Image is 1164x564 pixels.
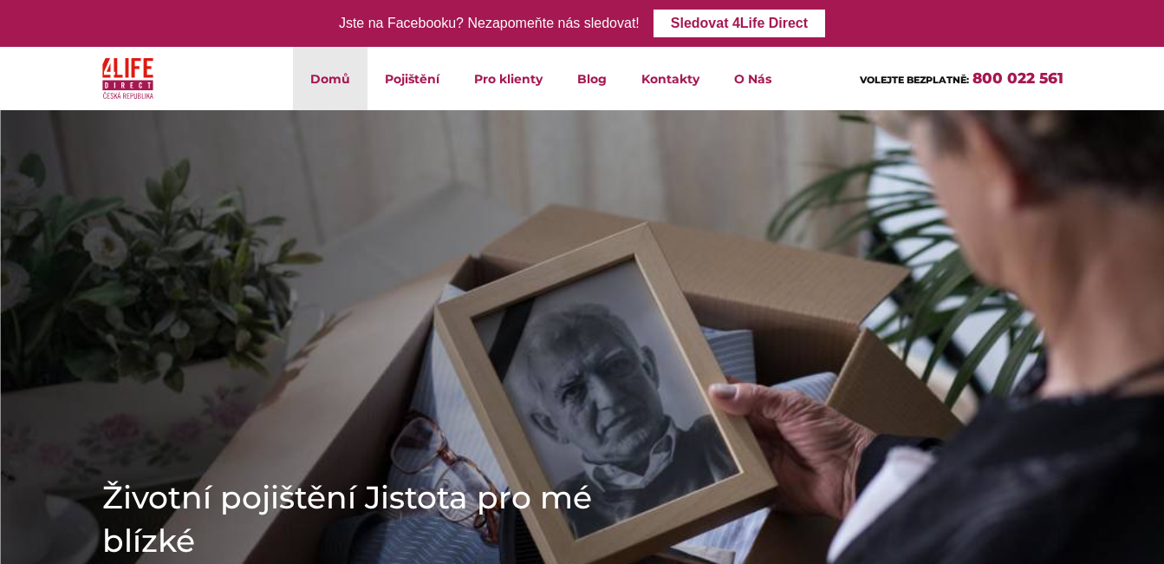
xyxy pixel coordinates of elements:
a: Domů [293,47,367,110]
h1: Životní pojištění Jistota pro mé blízké [102,475,622,562]
div: Jste na Facebooku? Nezapomeňte nás sledovat! [339,11,640,36]
a: Sledovat 4Life Direct [654,10,825,37]
img: 4Life Direct Česká republika logo [102,54,154,103]
span: VOLEJTE BEZPLATNĚ: [860,74,969,86]
a: 800 022 561 [972,69,1063,87]
a: Blog [560,47,624,110]
a: Kontakty [624,47,717,110]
